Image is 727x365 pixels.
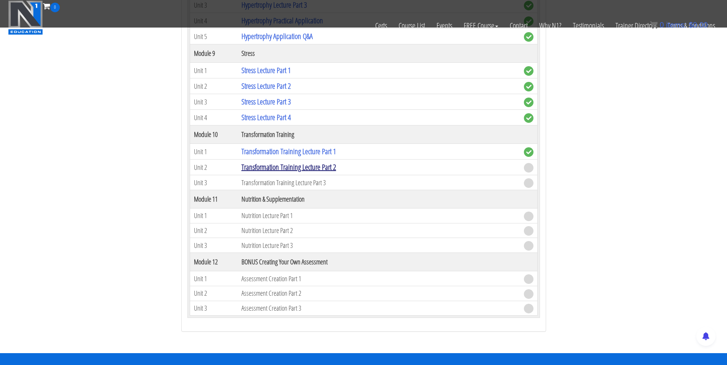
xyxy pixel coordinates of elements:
[238,175,520,190] td: Transformation Training Lecture Part 3
[190,144,238,160] td: Unit 1
[662,12,721,39] a: Terms & Conditions
[238,286,520,301] td: Assessment Creation Part 2
[504,12,533,39] a: Contact
[238,209,520,223] td: Nutrition Lecture Part 1
[238,44,520,63] th: Stress
[650,21,658,29] img: icon11.png
[190,190,238,209] th: Module 11
[190,44,238,63] th: Module 9
[190,125,238,144] th: Module 10
[8,0,43,35] img: n1-education
[190,238,238,253] td: Unit 3
[524,147,533,157] span: complete
[238,271,520,286] td: Assessment Creation Part 1
[241,96,291,107] a: Stress Lecture Part 3
[190,94,238,110] td: Unit 3
[241,112,291,122] a: Stress Lecture Part 4
[190,175,238,190] td: Unit 3
[238,125,520,144] th: Transformation Training
[689,21,693,29] span: $
[238,253,520,271] th: BONUS Creating Your Own Assessment
[650,21,708,29] a: 0 items: $0.00
[50,3,60,12] span: 0
[43,1,60,11] a: 0
[689,21,708,29] bdi: 0.00
[190,209,238,223] td: Unit 1
[666,21,686,29] span: items:
[190,301,238,316] td: Unit 3
[533,12,567,39] a: Why N1?
[393,12,431,39] a: Course List
[458,12,504,39] a: FREE Course
[524,66,533,76] span: complete
[190,110,238,125] td: Unit 4
[190,223,238,238] td: Unit 2
[431,12,458,39] a: Events
[190,160,238,175] td: Unit 2
[524,98,533,107] span: complete
[524,82,533,91] span: complete
[238,301,520,316] td: Assessment Creation Part 3
[190,253,238,271] th: Module 12
[238,190,520,209] th: Nutrition & Supplementation
[238,223,520,238] td: Nutrition Lecture Part 2
[190,286,238,301] td: Unit 2
[190,271,238,286] td: Unit 1
[241,146,336,156] a: Transformation Training Lecture Part 1
[660,21,664,29] span: 0
[610,12,662,39] a: Trainer Directory
[190,63,238,78] td: Unit 1
[369,12,393,39] a: Certs
[241,162,336,172] a: Transformation Training Lecture Part 2
[238,238,520,253] td: Nutrition Lecture Part 3
[241,65,291,75] a: Stress Lecture Part 1
[524,113,533,123] span: complete
[190,78,238,94] td: Unit 2
[241,81,291,91] a: Stress Lecture Part 2
[567,12,610,39] a: Testimonials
